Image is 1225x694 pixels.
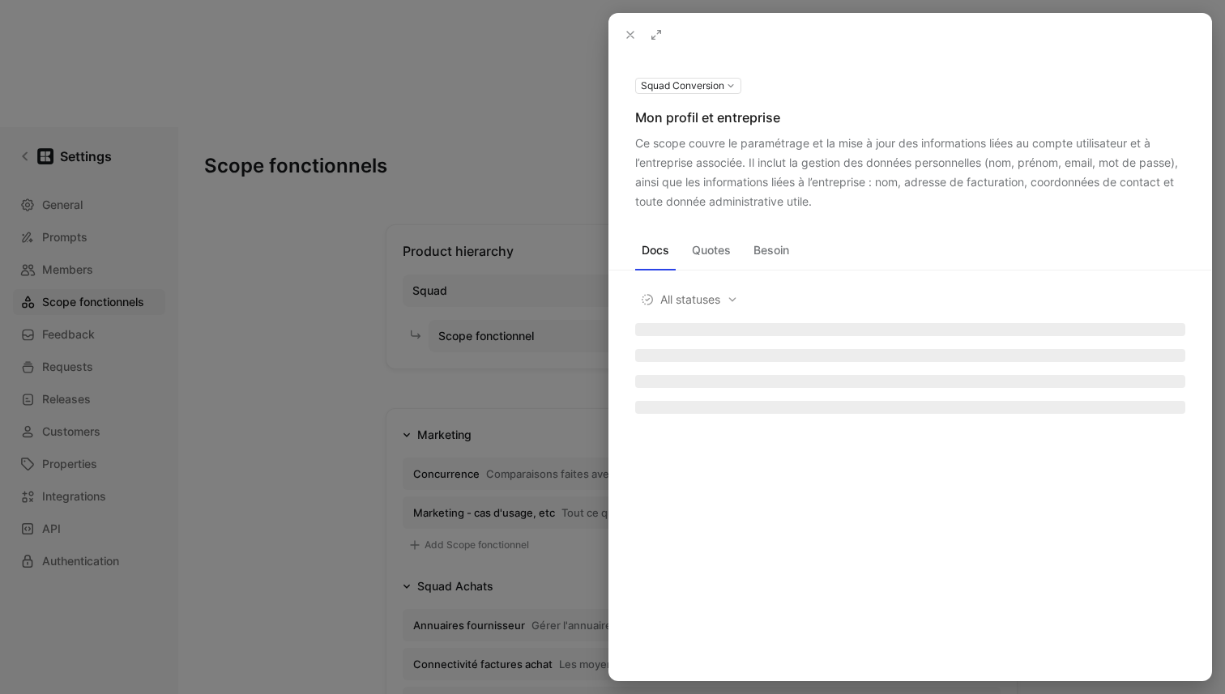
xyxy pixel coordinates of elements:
span: All statuses [641,290,738,309]
div: Mon profil et entreprise [635,108,1185,127]
div: Ce scope couvre le paramétrage et la mise à jour des informations liées au compte utilisateur et ... [635,134,1185,211]
button: Besoin [747,237,796,263]
button: All statuses [635,289,744,310]
button: Quotes [685,237,737,263]
button: Squad Conversion [635,78,741,94]
button: Docs [635,237,676,263]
